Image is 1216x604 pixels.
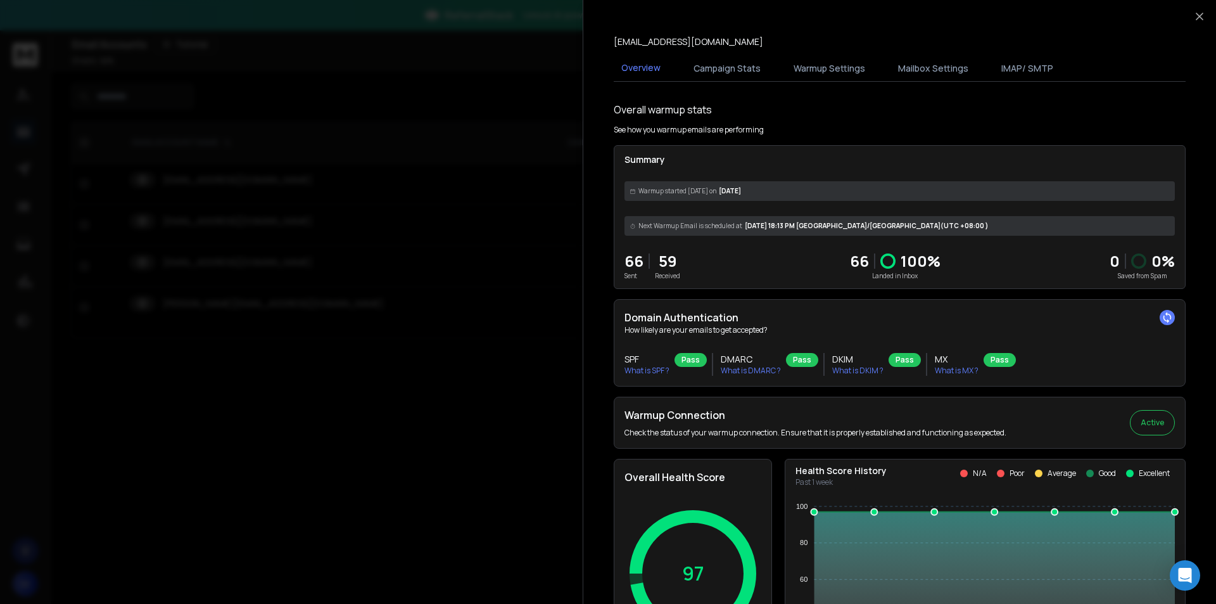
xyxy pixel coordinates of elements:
[638,221,742,231] span: Next Warmup Email is scheduled at
[973,468,987,479] p: N/A
[890,55,976,82] button: Mailbox Settings
[655,251,680,271] p: 59
[1139,468,1170,479] p: Excellent
[20,33,30,43] img: website_grey.svg
[796,503,807,510] tspan: 100
[889,353,921,367] div: Pass
[48,81,113,89] div: Domain Overview
[1130,410,1175,435] button: Active
[1048,468,1076,479] p: Average
[624,408,1006,423] h2: Warmup Connection
[624,153,1175,166] p: Summary
[614,125,764,135] p: See how you warmup emails are performing
[832,353,883,366] h3: DKIM
[624,428,1006,438] p: Check the status of your warmup connection. Ensure that it is properly established and functionin...
[935,353,978,366] h3: MX
[624,251,643,271] p: 66
[721,353,781,366] h3: DMARC
[638,186,716,196] span: Warmup started [DATE] on
[832,366,883,376] p: What is DKIM ?
[140,81,213,89] div: Keywords by Traffic
[624,216,1175,236] div: [DATE] 18:13 PM [GEOGRAPHIC_DATA]/[GEOGRAPHIC_DATA] (UTC +08:00 )
[721,366,781,376] p: What is DMARC ?
[786,55,873,82] button: Warmup Settings
[35,20,62,30] div: v 4.0.25
[994,55,1061,82] button: IMAP/ SMTP
[624,271,643,281] p: Sent
[935,366,978,376] p: What is MX ?
[901,251,940,271] p: 100 %
[1110,250,1120,271] strong: 0
[624,470,761,485] h2: Overall Health Score
[1110,271,1175,281] p: Saved from Spam
[1099,468,1116,479] p: Good
[682,562,704,585] p: 97
[655,271,680,281] p: Received
[624,366,669,376] p: What is SPF ?
[850,251,869,271] p: 66
[33,33,90,43] div: Domain: [URL]
[1170,560,1200,591] div: Open Intercom Messenger
[20,20,30,30] img: logo_orange.svg
[686,55,768,82] button: Campaign Stats
[614,102,712,117] h1: Overall warmup stats
[800,575,807,583] tspan: 60
[786,353,818,367] div: Pass
[624,325,1175,335] p: How likely are your emails to get accepted?
[850,271,940,281] p: Landed in Inbox
[624,310,1175,325] h2: Domain Authentication
[624,353,669,366] h3: SPF
[624,181,1175,201] div: [DATE]
[126,80,136,90] img: tab_keywords_by_traffic_grey.svg
[1151,251,1175,271] p: 0 %
[984,353,1016,367] div: Pass
[614,54,668,83] button: Overview
[674,353,707,367] div: Pass
[800,539,807,546] tspan: 80
[1010,468,1025,479] p: Poor
[34,80,44,90] img: tab_domain_overview_orange.svg
[614,35,763,48] p: [EMAIL_ADDRESS][DOMAIN_NAME]
[795,477,887,487] p: Past 1 week
[795,465,887,477] p: Health Score History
